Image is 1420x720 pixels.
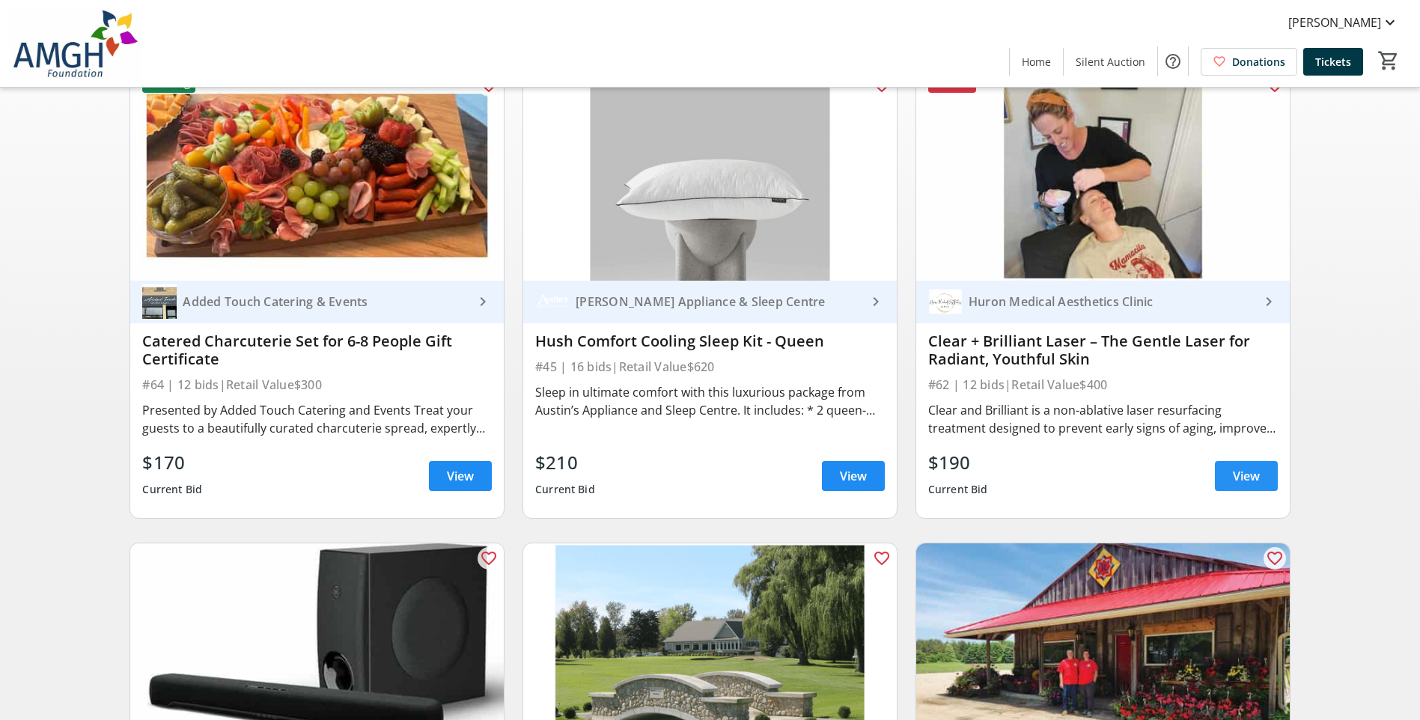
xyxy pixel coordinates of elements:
a: Silent Auction [1064,48,1157,76]
mat-icon: keyboard_arrow_right [1260,293,1278,311]
a: View [429,461,492,491]
div: $170 [142,449,202,476]
a: Home [1010,48,1063,76]
div: $210 [535,449,595,476]
span: Silent Auction [1076,54,1145,70]
mat-icon: favorite_outline [1266,549,1284,567]
span: Tickets [1315,54,1351,70]
img: Clear + Brilliant Laser – The Gentle Laser for Radiant, Youthful Skin [916,70,1290,281]
a: Added Touch Catering & EventsAdded Touch Catering & Events [130,281,504,323]
mat-icon: favorite_outline [873,549,891,567]
div: Hush Comfort Cooling Sleep Kit - Queen [535,332,885,350]
div: #45 | 16 bids | Retail Value $620 [535,356,885,377]
a: View [1215,461,1278,491]
img: Austin's Appliance & Sleep Centre [535,284,570,319]
div: $190 [928,449,988,476]
mat-icon: favorite_outline [480,549,498,567]
span: View [1233,467,1260,485]
img: Added Touch Catering & Events [142,284,177,319]
div: Clear and Brilliant is a non-ablative laser resurfacing treatment designed to prevent early signs... [928,401,1278,437]
div: Current Bid [142,476,202,503]
div: Huron Medical Aesthetics Clinic [963,294,1260,309]
img: Catered Charcuterie Set for 6-8 People Gift Certificate [130,70,504,281]
span: View [840,467,867,485]
mat-icon: keyboard_arrow_right [474,293,492,311]
div: Presented by Added Touch Catering and Events Treat your guests to a beautifully curated charcuter... [142,401,492,437]
div: Added Touch Catering & Events [177,294,474,309]
img: Huron Medical Aesthetics Clinic [928,284,963,319]
div: #62 | 12 bids | Retail Value $400 [928,374,1278,395]
div: Current Bid [928,476,988,503]
img: Alexandra Marine & General Hospital Foundation's Logo [9,6,142,81]
div: #64 | 12 bids | Retail Value $300 [142,374,492,395]
a: Austin's Appliance & Sleep Centre[PERSON_NAME] Appliance & Sleep Centre [523,281,897,323]
span: View [447,467,474,485]
div: Clear + Brilliant Laser – The Gentle Laser for Radiant, Youthful Skin [928,332,1278,368]
div: Sleep in ultimate comfort with this luxurious package from Austin’s Appliance and Sleep Centre. I... [535,383,885,419]
button: [PERSON_NAME] [1276,10,1411,34]
div: [PERSON_NAME] Appliance & Sleep Centre [570,294,867,309]
mat-icon: keyboard_arrow_right [867,293,885,311]
div: Catered Charcuterie Set for 6-8 People Gift Certificate [142,332,492,368]
button: Cart [1375,47,1402,74]
a: Huron Medical Aesthetics ClinicHuron Medical Aesthetics Clinic [916,281,1290,323]
a: Donations [1201,48,1297,76]
span: [PERSON_NAME] [1288,13,1381,31]
span: Donations [1232,54,1285,70]
a: Tickets [1303,48,1363,76]
button: Help [1158,46,1188,76]
span: Home [1022,54,1051,70]
img: Hush Comfort Cooling Sleep Kit - Queen [523,70,897,281]
a: View [822,461,885,491]
div: Current Bid [535,476,595,503]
